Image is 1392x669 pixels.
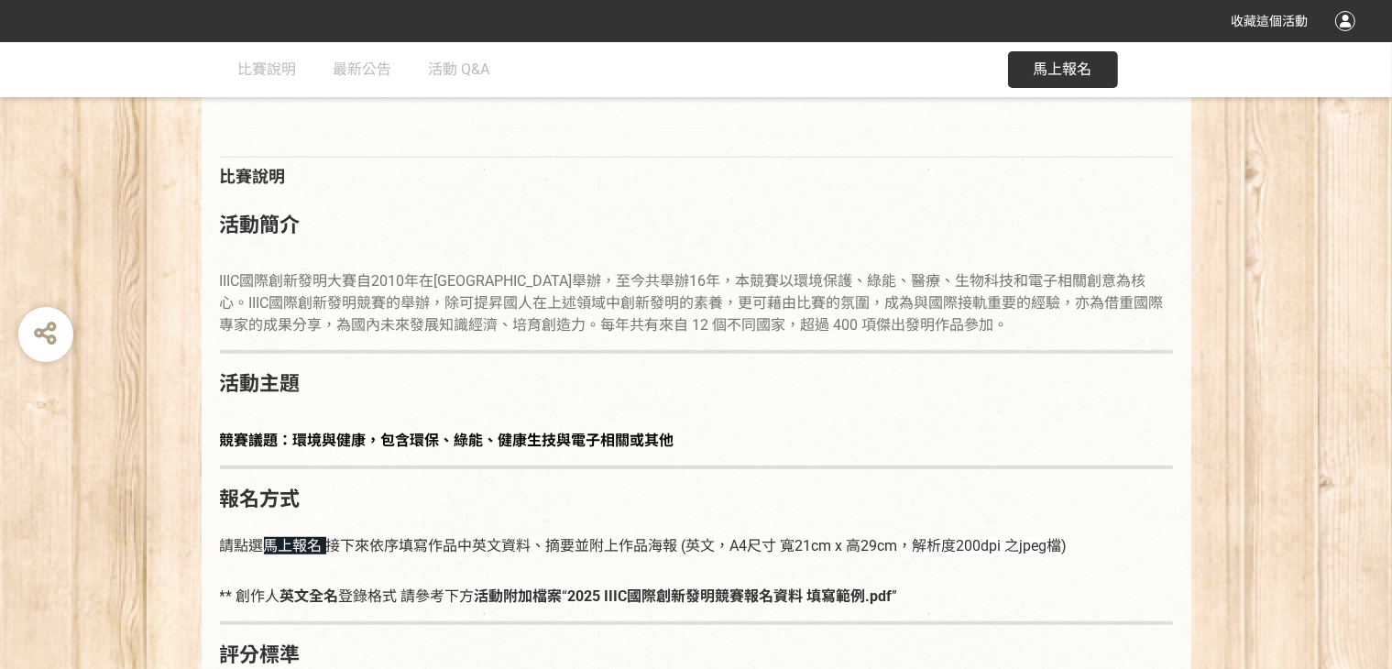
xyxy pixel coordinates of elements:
[238,60,297,78] span: 比賽說明
[1008,51,1118,88] button: 馬上報名
[220,488,301,510] strong: 報名方式
[563,587,898,605] span: “ ”
[264,537,323,554] span: 馬上報名
[1034,60,1092,78] span: 馬上報名
[280,587,339,605] strong: 英文全名
[220,537,264,554] span: 請點選
[334,42,392,97] a: 最新公告
[326,537,913,554] span: 接下來依序填寫作品中英文資料、摘要並附上作品海報 (英文，A4尺寸 寬21cm x 高29cm，
[220,167,1173,187] h2: 比賽說明
[334,60,392,78] span: 最新公告
[568,587,893,605] strong: 2025 IIIC國際創新發明競賽報名資料 填寫範例.pdf
[1062,537,1068,554] span: )
[913,537,1062,554] span: 解析度200dpi 之jpeg檔
[220,432,674,449] strong: 競賽議題：環境與健康，包含環保、綠能、健康生技與電子相關或其他
[429,42,490,97] a: 活動 Q&A
[220,587,475,605] span: ** 創作人 登錄格式 請參考下方
[220,372,301,395] strong: 活動主題
[220,272,1164,334] span: IIIC國際創新發明大賽自2010年在[GEOGRAPHIC_DATA]舉辦，至今共舉辦16年，本競賽以環境保護、綠能、醫療、生物科技和電子相關創意為核心。IIIC國際創新發明競賽的舉辦，除可提...
[475,587,563,605] strong: 活動附加檔案
[1231,14,1308,28] span: 收藏這個活動
[220,643,301,666] strong: 評分標準
[220,214,301,236] strong: 活動簡介
[238,42,297,97] a: 比賽說明
[429,60,490,78] span: 活動 Q&A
